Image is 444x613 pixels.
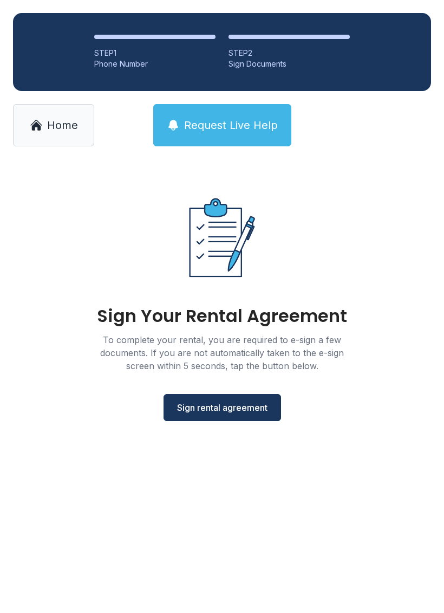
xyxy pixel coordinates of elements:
div: Phone Number [94,59,216,69]
div: Sign Your Rental Agreement [97,307,347,325]
div: Sign Documents [228,59,350,69]
div: To complete your rental, you are required to e-sign a few documents. If you are not automatically... [87,333,357,372]
span: Request Live Help [184,118,278,133]
span: Home [47,118,78,133]
div: STEP 2 [228,48,350,59]
div: STEP 1 [94,48,216,59]
span: Sign rental agreement [177,401,267,414]
img: Rental agreement document illustration [166,181,278,294]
